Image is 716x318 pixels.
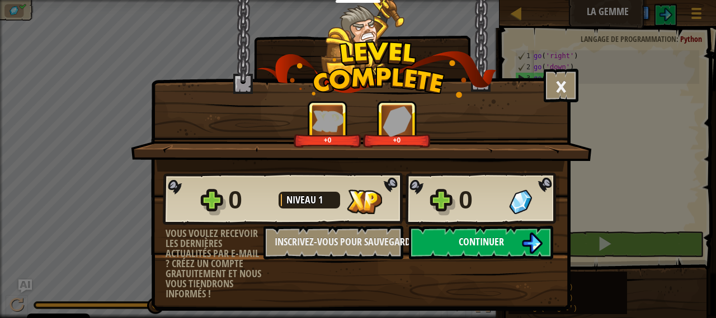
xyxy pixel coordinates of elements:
div: 0 [228,182,272,218]
div: 0 [459,182,502,218]
img: XP gagnée [312,110,343,132]
img: XP gagnée [347,189,382,214]
button: Continuer [409,226,553,259]
div: Vous voulez recevoir les dernières actualités par e-mail ? Créez un compte gratuitement et nous v... [166,229,263,299]
div: +0 [365,136,428,144]
button: Inscrivez-vous pour sauvegarder vos progrès [263,226,403,259]
img: level_complete.png [257,41,497,98]
button: × [544,69,578,102]
span: 1 [318,193,323,207]
span: Continuer [459,235,504,249]
img: Gemmes gagnées [509,189,532,214]
img: Continuer [521,232,543,254]
img: Gemmes gagnées [383,106,412,136]
div: +0 [296,136,359,144]
span: Niveau [286,193,318,207]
